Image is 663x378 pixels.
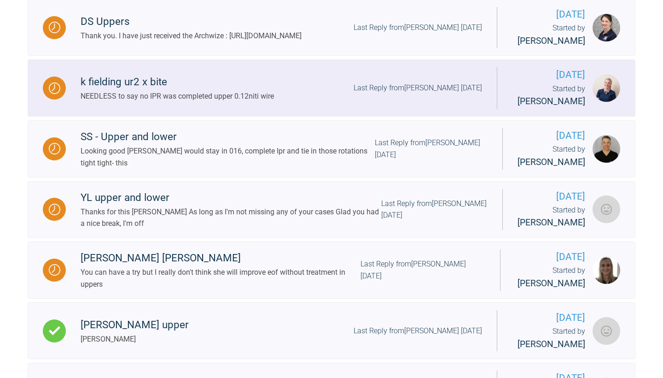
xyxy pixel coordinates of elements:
[593,74,620,102] img: Olivia Nixon
[593,14,620,41] img: Hannah Hopkins
[49,22,60,33] img: Waiting
[81,266,361,290] div: You can have a try but I really don't think she will improve eof without treatment in uppers
[518,204,585,230] div: Started by
[512,67,585,83] span: [DATE]
[593,256,620,284] img: Marie Thogersen
[28,302,635,360] a: Complete[PERSON_NAME] upper[PERSON_NAME]Last Reply from[PERSON_NAME] [DATE][DATE]Started by [PERS...
[375,137,488,160] div: Last Reply from [PERSON_NAME] [DATE]
[512,83,585,109] div: Started by
[81,129,375,145] div: SS - Upper and lower
[49,264,60,276] img: Waiting
[593,195,620,223] img: Neil Fearns
[81,317,189,333] div: [PERSON_NAME] upper
[593,317,620,345] img: Neil Fearns
[518,35,585,46] span: [PERSON_NAME]
[518,339,585,349] span: [PERSON_NAME]
[81,13,302,30] div: DS Uppers
[28,181,635,238] a: WaitingYL upper and lowerThanks for this [PERSON_NAME] As long as I'm not missing any of your cas...
[28,59,635,117] a: Waitingk fielding ur2 x biteNEEDLESS to say no IPR was completed upper 0.12niti wireLast Reply fr...
[515,265,585,290] div: Started by
[518,278,585,289] span: [PERSON_NAME]
[81,145,375,169] div: Looking good [PERSON_NAME] would stay in 016, complete Ipr and tie in those rotations tight tight...
[49,204,60,215] img: Waiting
[81,250,361,266] div: [PERSON_NAME] [PERSON_NAME]
[518,96,585,106] span: [PERSON_NAME]
[354,325,482,337] div: Last Reply from [PERSON_NAME] [DATE]
[81,333,189,345] div: [PERSON_NAME]
[512,7,585,22] span: [DATE]
[518,157,585,167] span: [PERSON_NAME]
[518,128,585,143] span: [DATE]
[593,135,620,163] img: Stephen McCrory
[518,189,585,204] span: [DATE]
[512,310,585,325] span: [DATE]
[518,143,585,169] div: Started by
[512,22,585,48] div: Started by
[81,30,302,42] div: Thank you. I have just received the Archwize : [URL][DOMAIN_NAME]
[381,198,488,221] div: Last Reply from [PERSON_NAME] [DATE]
[518,217,585,228] span: [PERSON_NAME]
[81,74,274,90] div: k fielding ur2 x bite
[28,242,635,299] a: Waiting[PERSON_NAME] [PERSON_NAME]You can have a try but I really don't think she will improve eo...
[49,325,60,337] img: Complete
[512,325,585,351] div: Started by
[81,206,381,230] div: Thanks for this [PERSON_NAME] As long as I'm not missing any of your cases Glad you had a nice br...
[354,82,482,94] div: Last Reply from [PERSON_NAME] [DATE]
[28,120,635,177] a: WaitingSS - Upper and lowerLooking good [PERSON_NAME] would stay in 016, complete Ipr and tie in ...
[49,83,60,94] img: Waiting
[81,90,274,102] div: NEEDLESS to say no IPR was completed upper 0.12niti wire
[354,22,482,34] div: Last Reply from [PERSON_NAME] [DATE]
[81,189,381,206] div: YL upper and lower
[361,258,485,282] div: Last Reply from [PERSON_NAME] [DATE]
[49,143,60,154] img: Waiting
[515,249,585,265] span: [DATE]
